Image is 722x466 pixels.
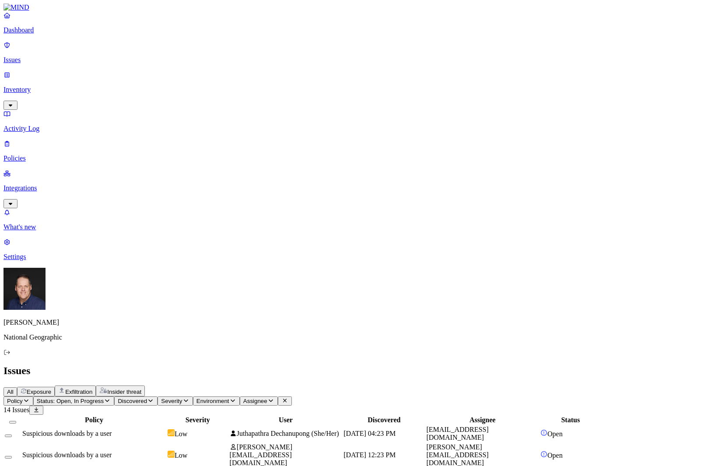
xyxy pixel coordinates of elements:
[540,429,547,436] img: status-open
[107,389,141,395] span: Insider threat
[4,238,718,261] a: Settings
[426,426,488,441] span: [EMAIL_ADDRESS][DOMAIN_NAME]
[37,398,104,404] span: Status: Open, In Progress
[230,416,342,424] div: User
[4,4,718,11] a: MIND
[196,398,229,404] span: Environment
[118,398,147,404] span: Discovered
[5,456,12,459] button: Select row
[343,430,396,437] span: [DATE] 04:23 PM
[175,430,187,438] span: Low
[426,416,539,424] div: Assignee
[4,11,718,34] a: Dashboard
[161,398,182,404] span: Severity
[4,86,718,94] p: Inventory
[4,140,718,162] a: Policies
[7,389,14,395] span: All
[4,110,718,133] a: Activity Log
[27,389,51,395] span: Exposure
[4,184,718,192] p: Integrations
[22,416,166,424] div: Policy
[243,398,267,404] span: Assignee
[4,41,718,64] a: Issues
[4,4,29,11] img: MIND
[4,208,718,231] a: What's new
[4,169,718,207] a: Integrations
[4,268,46,310] img: Mark DeCarlo
[5,434,12,437] button: Select row
[4,71,718,109] a: Inventory
[4,26,718,34] p: Dashboard
[4,223,718,231] p: What's new
[4,365,718,377] h2: Issues
[4,333,718,341] p: National Geographic
[547,452,563,459] span: Open
[65,389,92,395] span: Exfiltration
[7,398,23,404] span: Policy
[343,451,396,459] span: [DATE] 12:23 PM
[540,416,601,424] div: Status
[343,416,424,424] div: Discovered
[4,125,718,133] p: Activity Log
[22,451,112,459] span: Suspicious downloads by a user
[168,451,175,458] img: severity-low
[4,406,29,413] span: 14 Issues
[22,430,112,437] span: Suspicious downloads by a user
[540,451,547,458] img: status-open
[9,421,16,424] button: Select all
[175,452,187,459] span: Low
[168,429,175,436] img: severity-low
[4,253,718,261] p: Settings
[4,319,718,326] p: [PERSON_NAME]
[237,430,339,437] span: Juthapathra Dechanupong (She/Her)
[168,416,228,424] div: Severity
[4,56,718,64] p: Issues
[4,154,718,162] p: Policies
[547,430,563,438] span: Open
